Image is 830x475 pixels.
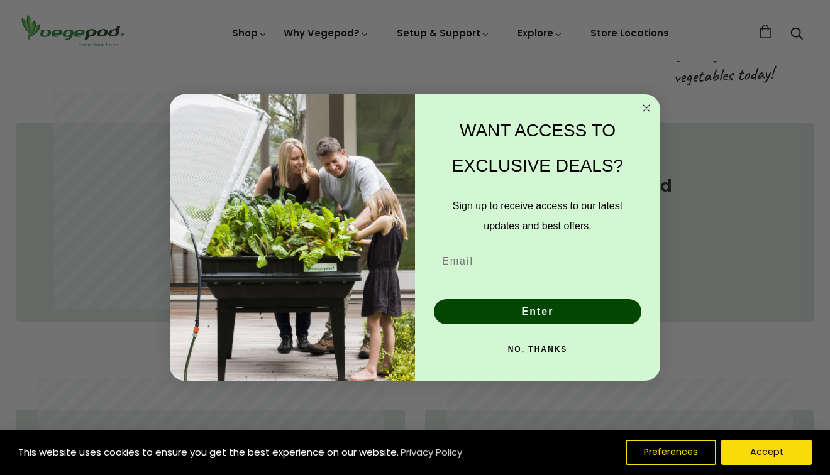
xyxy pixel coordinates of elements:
span: WANT ACCESS TO EXCLUSIVE DEALS? [452,121,623,175]
input: Email [431,249,644,274]
button: Preferences [626,440,716,465]
img: e9d03583-1bb1-490f-ad29-36751b3212ff.jpeg [170,94,415,381]
button: Enter [434,299,641,324]
span: This website uses cookies to ensure you get the best experience on our website. [18,445,399,459]
button: Accept [721,440,812,465]
button: Close dialog [639,101,654,116]
a: Privacy Policy (opens in a new tab) [399,441,464,464]
span: Sign up to receive access to our latest updates and best offers. [453,200,622,231]
button: NO, THANKS [431,337,644,362]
